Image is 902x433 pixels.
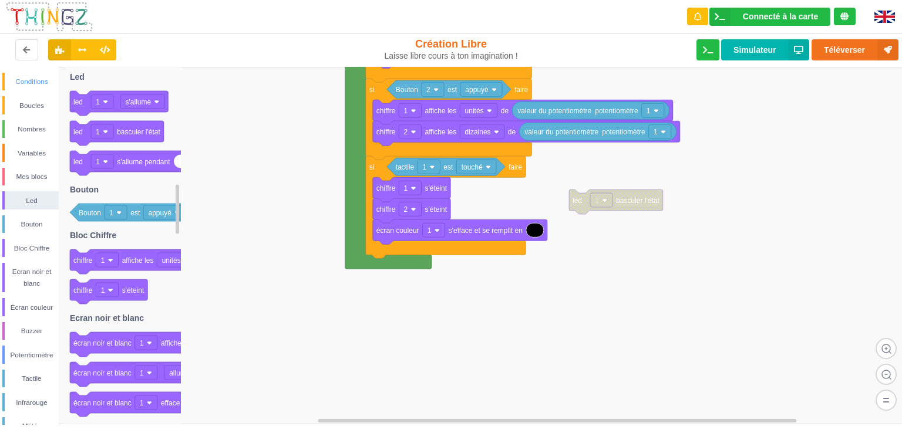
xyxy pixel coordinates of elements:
text: affiche le message [161,339,220,347]
text: s'éteint [425,205,447,214]
text: potentiomètre [602,128,645,136]
text: s'allume [125,98,151,106]
div: Potentiomètre [5,349,59,361]
div: Tactile [5,373,59,384]
div: Bouton [5,218,59,230]
text: écran noir et blanc [73,339,132,347]
text: si [369,86,375,94]
img: thingz_logo.png [5,1,93,32]
text: 2 [404,205,408,214]
text: unités [465,107,484,115]
text: Bouton [79,209,101,217]
text: affiche les [425,107,456,115]
div: Boucles [5,100,59,111]
text: chiffre [376,107,396,115]
text: est [443,163,453,171]
text: écran noir et blanc [73,369,132,377]
text: valeur du potentiomètre [517,107,591,115]
text: 1 [140,399,144,407]
text: écran noir et blanc [73,399,132,407]
text: affiche les [122,256,154,265]
text: 1 [404,184,408,192]
text: dizaines [465,128,491,136]
img: gb.png [874,11,895,23]
div: Bloc Chiffre [5,242,59,254]
div: Infrarouge [5,397,59,408]
text: est [130,209,140,217]
text: valeur du potentiomètre [524,128,598,136]
text: led [573,197,582,205]
text: 2 [404,128,408,136]
div: Variables [5,147,59,159]
text: 1 [96,98,100,106]
text: appuyé [465,86,489,94]
div: Création Libre [374,38,529,61]
text: si [369,163,375,171]
text: basculer l'état [616,197,659,205]
button: Simulateur [721,39,809,60]
div: Nombres [5,123,59,135]
div: Buzzer [5,325,59,337]
text: efface la ligne [161,399,204,407]
text: chiffre [73,256,93,265]
button: Ouvrir le moniteur [696,39,719,60]
text: s'éteint [122,286,144,295]
text: 1 [422,163,426,171]
text: potentiomètre [595,107,638,115]
text: 1 [109,209,113,217]
button: Téléverser [812,39,898,60]
text: chiffre [376,205,396,214]
text: s'éteint [425,184,447,192]
text: Led [70,72,85,82]
div: Ta base fonctionne bien ! [709,8,830,26]
text: faire [509,163,523,171]
text: allume [169,369,190,377]
text: 1 [96,128,100,136]
div: Conditions [5,76,59,87]
text: tactile [396,163,415,171]
text: 1 [654,128,658,136]
text: 1 [101,286,105,295]
div: Écran couleur [5,302,59,313]
text: faire [514,86,529,94]
div: Ecran noir et blanc [5,266,59,289]
text: touché [462,163,483,171]
div: Mes blocs [5,171,59,182]
text: 1 [140,369,144,377]
text: 1 [404,107,408,115]
text: chiffre [376,184,396,192]
text: 1 [96,158,100,166]
text: 1 [140,339,144,347]
div: Connecté à la carte [743,12,818,21]
text: led [73,128,83,136]
div: Tu es connecté au serveur de création de Thingz [834,8,856,25]
text: s'efface et se remplit en [449,226,523,235]
text: de [501,107,509,115]
text: Bouton [396,86,418,94]
text: est [447,86,457,94]
text: 1 [595,197,599,205]
text: Bouton [70,185,99,194]
text: 1 [428,226,432,235]
text: chiffre [376,128,396,136]
text: de [508,128,516,136]
text: s'allume pendant [117,158,170,166]
div: Météo [5,420,59,432]
text: led [73,98,83,106]
text: chiffre [73,286,93,295]
text: 2 [426,86,430,94]
text: unités [162,256,181,265]
text: basculer l'état [117,128,160,136]
text: appuyé [148,209,171,217]
text: Ecran noir et blanc [70,313,144,323]
text: 1 [647,107,651,115]
text: écran couleur [376,226,419,235]
text: led [73,158,83,166]
text: Bloc Chiffre [70,231,117,240]
div: Led [5,195,59,207]
text: 1 [101,256,105,265]
div: Laisse libre cours à ton imagination ! [374,51,529,61]
text: affiche les [425,128,456,136]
